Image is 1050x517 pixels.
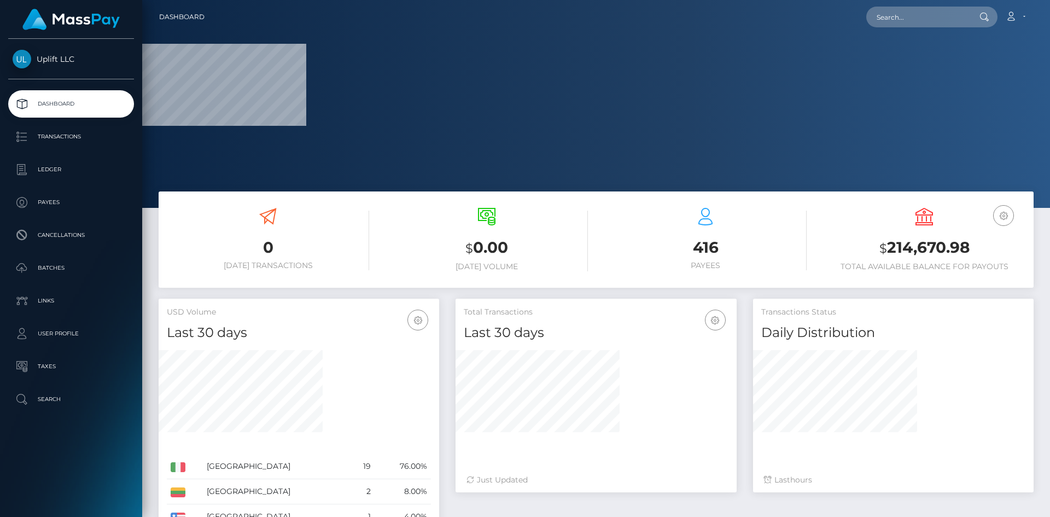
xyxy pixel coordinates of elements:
h3: 0 [167,237,369,258]
a: Links [8,287,134,315]
h4: Last 30 days [464,323,728,342]
td: 19 [350,454,375,479]
a: Batches [8,254,134,282]
h3: 416 [604,237,807,258]
img: LT.png [171,487,185,497]
p: Search [13,391,130,408]
a: User Profile [8,320,134,347]
h3: 214,670.98 [823,237,1025,259]
h6: Total Available Balance for Payouts [823,262,1025,271]
h4: Daily Distribution [761,323,1025,342]
p: Taxes [13,358,130,375]
h3: 0.00 [386,237,588,259]
span: Uplift LLC [8,54,134,64]
p: Transactions [13,129,130,145]
h5: Total Transactions [464,307,728,318]
a: Transactions [8,123,134,150]
a: Dashboard [159,5,205,28]
img: MassPay Logo [22,9,120,30]
h5: Transactions Status [761,307,1025,318]
h5: USD Volume [167,307,431,318]
p: Ledger [13,161,130,178]
p: Links [13,293,130,309]
p: Batches [13,260,130,276]
a: Cancellations [8,222,134,249]
a: Taxes [8,353,134,380]
a: Payees [8,189,134,216]
td: [GEOGRAPHIC_DATA] [203,479,350,504]
h6: [DATE] Volume [386,262,588,271]
img: Uplift LLC [13,50,31,68]
img: IT.png [171,462,185,472]
div: Last hours [764,474,1023,486]
input: Search... [866,7,969,27]
a: Ledger [8,156,134,183]
p: Cancellations [13,227,130,243]
h4: Last 30 days [167,323,431,342]
small: $ [465,241,473,256]
a: Dashboard [8,90,134,118]
div: Just Updated [466,474,725,486]
td: 8.00% [375,479,431,504]
td: 76.00% [375,454,431,479]
h6: [DATE] Transactions [167,261,369,270]
td: [GEOGRAPHIC_DATA] [203,454,350,479]
p: Dashboard [13,96,130,112]
a: Search [8,386,134,413]
p: Payees [13,194,130,211]
small: $ [879,241,887,256]
h6: Payees [604,261,807,270]
td: 2 [350,479,375,504]
p: User Profile [13,326,130,342]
